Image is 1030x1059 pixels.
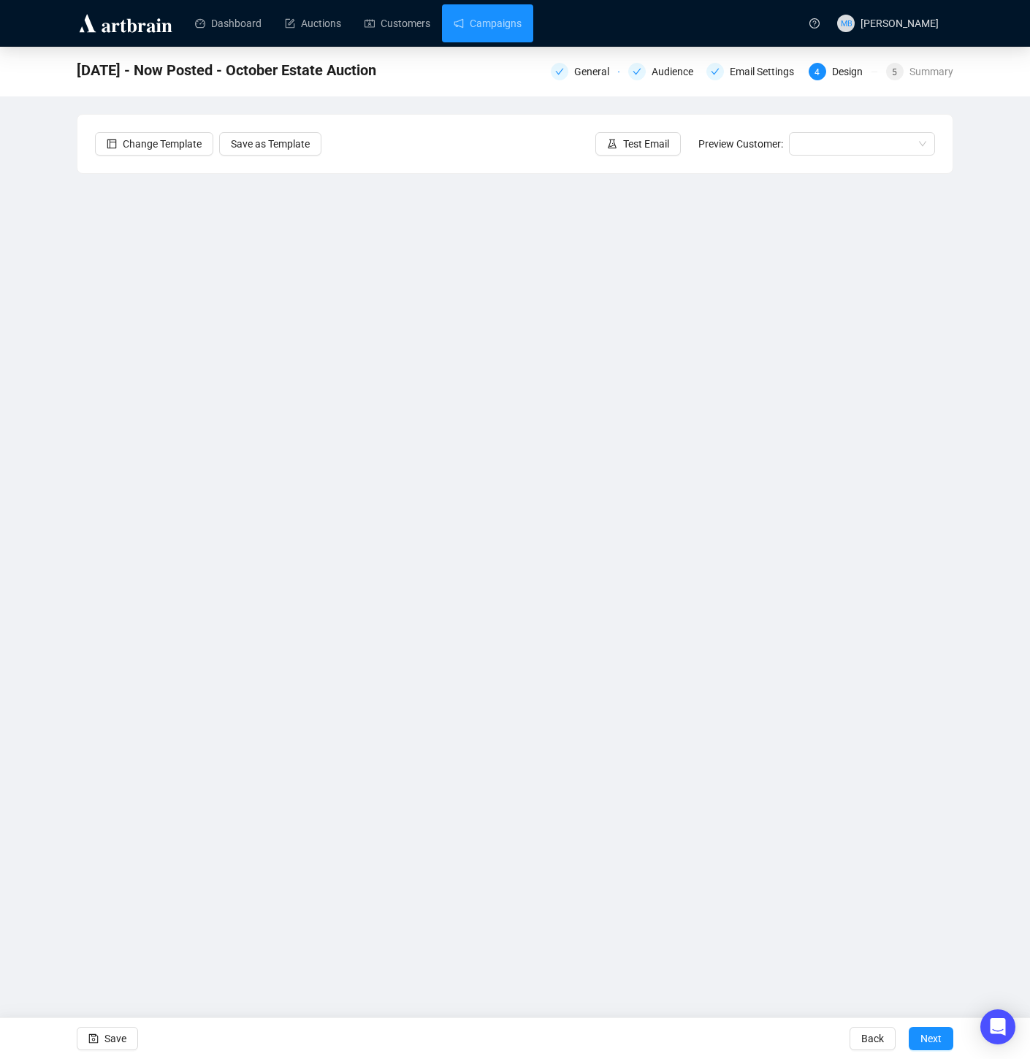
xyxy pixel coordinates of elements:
button: Save as Template [219,132,321,156]
a: Campaigns [454,4,522,42]
div: General [551,63,619,80]
span: Save [104,1018,126,1059]
button: Save [77,1027,138,1050]
div: 4Design [809,63,877,80]
span: [PERSON_NAME] [861,18,939,29]
img: logo [77,12,175,35]
button: Back [850,1027,896,1050]
div: Email Settings [730,63,803,80]
span: MB [840,17,852,29]
div: Summary [909,63,953,80]
span: Change Template [123,136,202,152]
span: Next [920,1018,942,1059]
span: layout [107,139,117,149]
span: Back [861,1018,884,1059]
span: 10/10/25 - Now Posted - October Estate Auction [77,58,376,82]
div: Design [832,63,871,80]
button: Test Email [595,132,681,156]
span: 4 [815,67,820,77]
span: check [633,67,641,76]
a: Auctions [285,4,341,42]
a: Customers [365,4,430,42]
span: Save as Template [231,136,310,152]
div: General [574,63,618,80]
div: 5Summary [886,63,953,80]
div: Open Intercom Messenger [980,1009,1015,1044]
button: Next [909,1027,953,1050]
span: 5 [892,67,897,77]
button: Change Template [95,132,213,156]
span: Preview Customer: [698,138,783,150]
span: check [555,67,564,76]
span: experiment [607,139,617,149]
span: save [88,1033,99,1044]
span: Test Email [623,136,669,152]
a: Dashboard [195,4,262,42]
div: Email Settings [706,63,800,80]
div: Audience [652,63,702,80]
span: check [711,67,720,76]
span: question-circle [809,18,820,28]
div: Audience [628,63,697,80]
